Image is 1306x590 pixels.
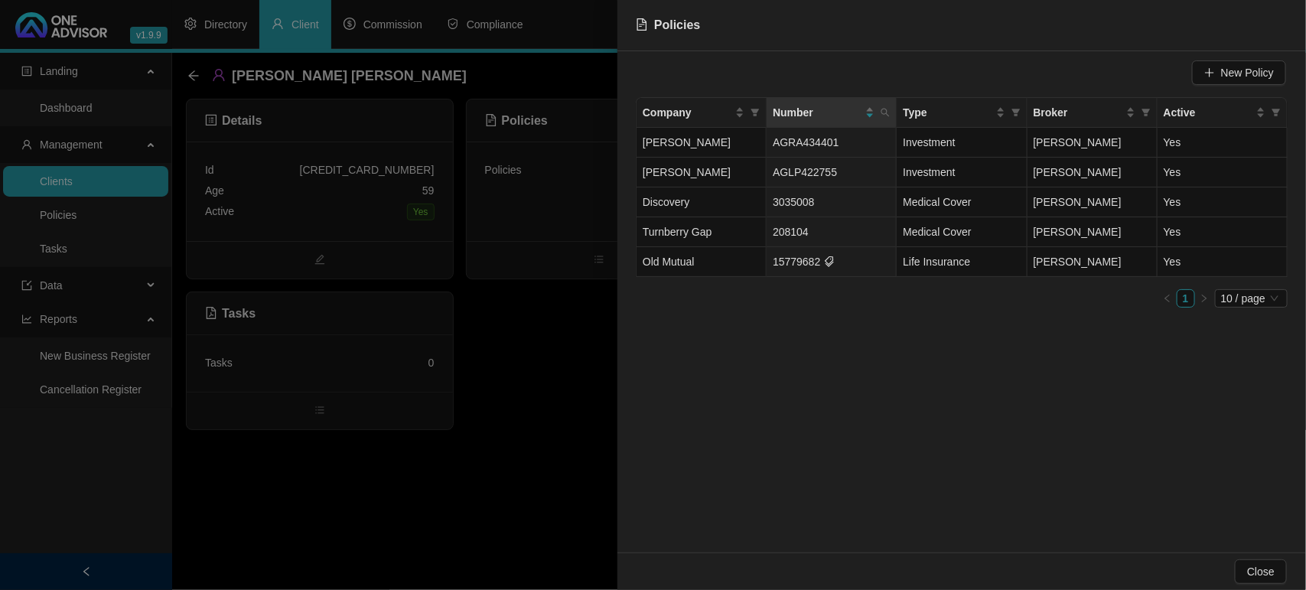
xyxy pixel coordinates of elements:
span: filter [1269,101,1284,124]
span: filter [1272,108,1281,117]
div: Page Size [1215,289,1288,308]
span: tags [824,256,835,267]
span: filter [747,101,763,124]
span: Investment [903,136,955,148]
span: Type [903,104,992,121]
span: Investment [903,166,955,178]
button: New Policy [1192,60,1286,85]
span: Active [1164,104,1253,121]
th: Type [897,98,1027,128]
span: New Policy [1221,64,1274,81]
span: [PERSON_NAME] [1034,136,1122,148]
span: [PERSON_NAME] [1034,196,1122,208]
span: AGLP422755 [773,166,837,178]
th: Company [637,98,767,128]
span: [PERSON_NAME] [1034,256,1122,268]
span: [PERSON_NAME] [643,136,731,148]
span: Company [643,104,732,121]
span: Discovery [643,196,689,208]
span: filter [1138,101,1154,124]
span: Old Mutual [643,256,695,268]
span: search [881,108,890,117]
button: Close [1235,559,1287,584]
span: 10 / page [1221,290,1282,307]
span: 208104 [773,226,809,238]
span: 3035008 [773,196,815,208]
span: Close [1247,563,1275,580]
span: Policies [654,18,700,31]
td: 15779682 [767,247,897,277]
li: Previous Page [1158,289,1177,308]
td: Yes [1158,158,1288,187]
th: Active [1158,98,1288,128]
span: search [878,101,893,124]
span: file-text [636,18,648,31]
span: [PERSON_NAME] [1034,226,1122,238]
span: Life Insurance [903,256,970,268]
span: filter [1008,101,1024,124]
span: [PERSON_NAME] [1034,166,1122,178]
span: plus [1204,67,1215,78]
span: left [1163,294,1172,303]
span: filter [1142,108,1151,117]
th: Broker [1028,98,1158,128]
span: [PERSON_NAME] [643,166,731,178]
td: Yes [1158,187,1288,217]
span: Medical Cover [903,196,971,208]
button: right [1195,289,1213,308]
span: Medical Cover [903,226,971,238]
li: 1 [1177,289,1195,308]
span: Number [773,104,862,121]
span: Broker [1034,104,1123,121]
span: filter [1011,108,1021,117]
span: AGRA434401 [773,136,839,148]
span: Turnberry Gap [643,226,712,238]
td: Yes [1158,128,1288,158]
span: filter [751,108,760,117]
a: 1 [1177,290,1194,307]
td: Yes [1158,247,1288,277]
button: left [1158,289,1177,308]
td: Yes [1158,217,1288,247]
li: Next Page [1195,289,1213,308]
span: right [1200,294,1209,303]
